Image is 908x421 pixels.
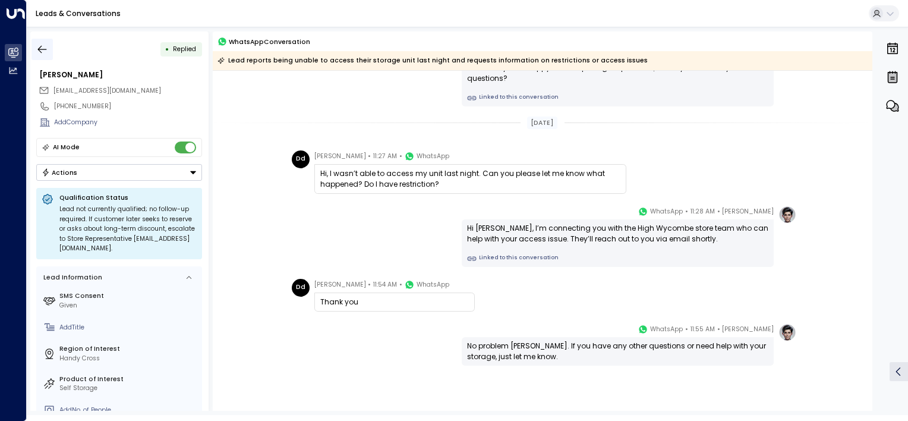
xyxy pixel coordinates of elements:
[373,150,397,162] span: 11:27 AM
[373,279,397,291] span: 11:54 AM
[292,279,310,297] div: Dd
[691,323,715,335] span: 11:55 AM
[59,406,198,415] div: AddNo. of People
[722,206,774,218] span: [PERSON_NAME]
[368,279,371,291] span: •
[40,273,102,282] div: Lead Information
[314,279,366,291] span: [PERSON_NAME]
[691,206,715,218] span: 11:28 AM
[467,223,768,244] div: Hi [PERSON_NAME], I’m connecting you with the High Wycombe store team who can help with your acce...
[778,206,796,224] img: profile-logo.png
[467,93,768,103] a: Linked to this conversation
[59,323,198,332] div: AddTitle
[59,301,198,310] div: Given
[650,323,683,335] span: WhatsApp
[292,150,310,168] div: Dd
[467,341,768,362] div: No problem [PERSON_NAME]. If you have any other questions or need help with your storage, just le...
[527,117,557,130] div: [DATE]
[59,375,198,384] label: Product of Interest
[778,323,796,341] img: profile-logo.png
[320,297,469,307] div: Thank you
[314,150,366,162] span: [PERSON_NAME]
[36,8,121,18] a: Leads & Conversations
[39,70,202,80] div: [PERSON_NAME]
[685,206,688,218] span: •
[217,55,648,67] div: Lead reports being unable to access their storage unit last night and requests information on res...
[417,279,449,291] span: WhatsApp
[722,323,774,335] span: [PERSON_NAME]
[59,344,198,354] label: Region of Interest
[53,86,161,95] span: [EMAIL_ADDRESS][DOMAIN_NAME]
[59,193,197,202] p: Qualification Status
[229,37,310,47] span: WhatsApp Conversation
[42,168,78,177] div: Actions
[320,168,620,190] div: Hi, I wasn’t able to access my unit last night. Can you please let me know what happened? Do I ha...
[399,150,402,162] span: •
[59,205,197,254] div: Lead not currently qualified; no follow-up required. If customer later seeks to reserve or asks a...
[36,164,202,181] button: Actions
[59,291,198,301] label: SMS Consent
[650,206,683,218] span: WhatsApp
[685,323,688,335] span: •
[54,118,202,127] div: AddCompany
[467,254,768,263] a: Linked to this conversation
[53,142,80,153] div: AI Mode
[53,86,161,96] span: dennisdebono@me.com
[54,102,202,111] div: [PHONE_NUMBER]
[368,150,371,162] span: •
[399,279,402,291] span: •
[717,323,720,335] span: •
[59,354,198,363] div: Handy Cross
[59,384,198,393] div: Self Storage
[717,206,720,218] span: •
[417,150,449,162] span: WhatsApp
[36,164,202,181] div: Button group with a nested menu
[173,45,196,54] span: Replied
[165,41,169,57] div: •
